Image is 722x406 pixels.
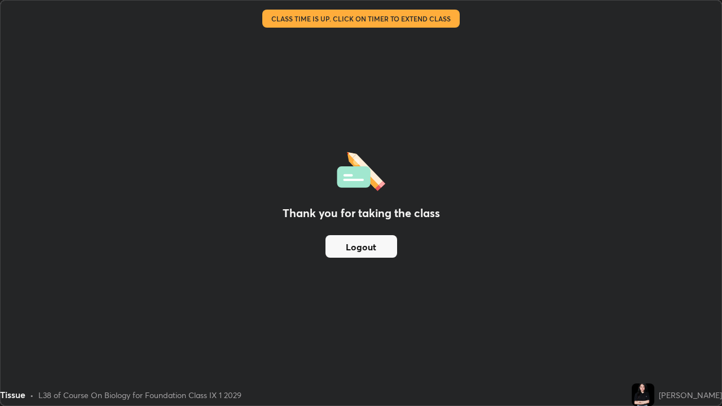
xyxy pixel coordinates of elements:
img: offlineFeedback.1438e8b3.svg [337,148,385,191]
div: L38 of Course On Biology for Foundation Class IX 1 2029 [38,389,241,401]
h2: Thank you for taking the class [283,205,440,222]
button: Logout [325,235,397,258]
div: • [30,389,34,401]
img: d9d8bfb0901b438ca4ed91f34abb5a86.jpg [632,383,654,406]
div: [PERSON_NAME] [659,389,722,401]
